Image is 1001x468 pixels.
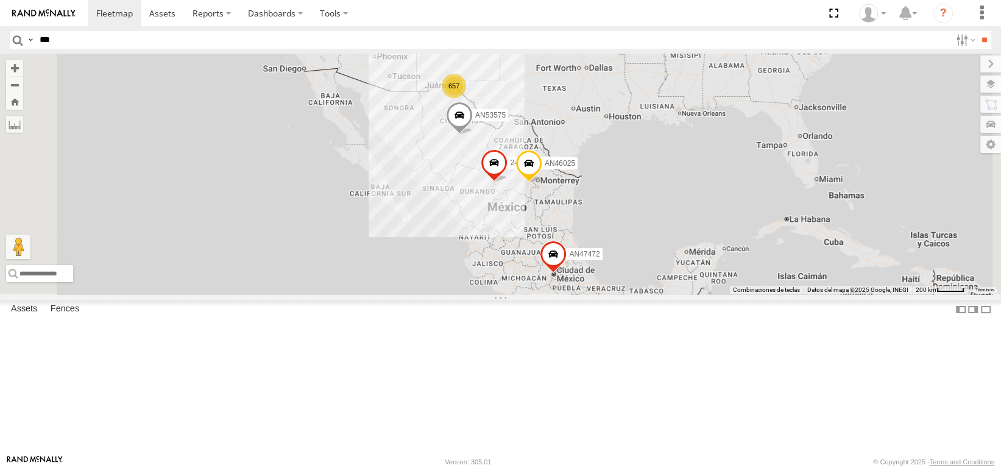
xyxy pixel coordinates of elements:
i: ? [933,4,953,23]
label: Hide Summary Table [980,300,992,318]
span: 200 km [916,286,936,293]
label: Dock Summary Table to the Right [967,300,979,318]
div: Erick Ramirez [855,4,890,23]
span: 247-CAMARA [510,158,556,167]
button: Escala del mapa: 200 km por 42 píxeles [912,286,968,294]
span: Datos del mapa ©2025 Google, INEGI [807,286,908,293]
label: Fences [44,301,85,318]
img: rand-logo.svg [12,9,76,18]
button: Zoom in [6,60,23,76]
span: AN53575 [475,111,505,119]
label: Measure [6,116,23,133]
label: Search Query [26,31,35,49]
label: Dock Summary Table to the Left [955,300,967,318]
button: Combinaciones de teclas [733,286,800,294]
div: 657 [442,74,466,98]
div: Version: 305.01 [445,458,491,466]
a: Terms and Conditions [930,458,994,466]
label: Search Filter Options [951,31,977,49]
button: Arrastra al hombrecito al mapa para abrir Street View [6,235,30,259]
label: Map Settings [980,136,1001,153]
div: © Copyright 2025 - [873,458,994,466]
a: Visit our Website [7,456,63,468]
a: Términos [975,287,994,292]
button: Zoom Home [6,93,23,110]
label: Assets [5,301,43,318]
span: AN47472 [569,249,600,258]
button: Zoom out [6,76,23,93]
span: AN46025 [544,158,575,167]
